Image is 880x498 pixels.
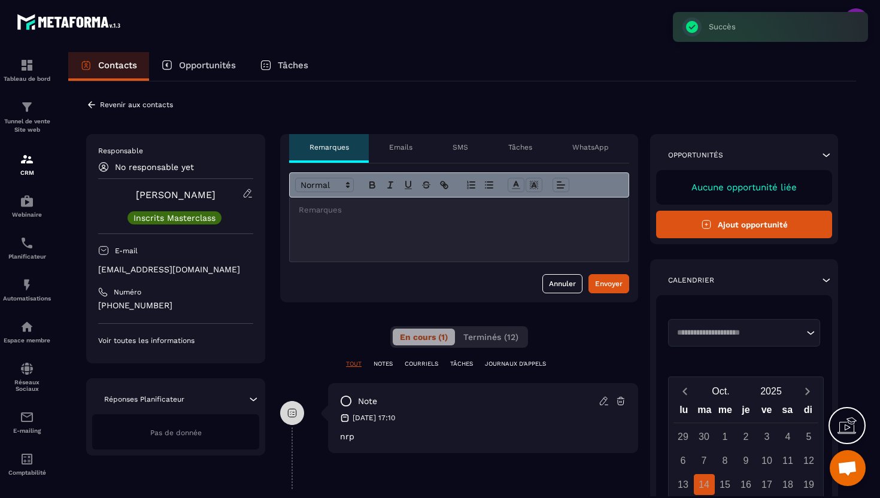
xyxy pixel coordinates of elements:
[3,337,51,344] p: Espace membre
[715,402,736,423] div: me
[3,379,51,392] p: Réseaux Sociaux
[20,194,34,208] img: automations
[20,278,34,292] img: automations
[3,469,51,476] p: Comptabilité
[757,450,778,471] div: 10
[736,402,757,423] div: je
[20,152,34,166] img: formation
[456,329,526,345] button: Terminés (12)
[668,319,820,347] div: Search for option
[3,185,51,227] a: automationsautomationsWebinaire
[485,360,546,368] p: JOURNAUX D'APPELS
[346,360,362,368] p: TOUT
[796,383,818,399] button: Next month
[746,381,796,402] button: Open years overlay
[3,143,51,185] a: formationformationCRM
[20,236,34,250] img: scheduler
[450,360,473,368] p: TÂCHES
[715,474,736,495] div: 15
[3,169,51,176] p: CRM
[393,329,455,345] button: En cours (1)
[3,91,51,143] a: formationformationTunnel de vente Site web
[20,410,34,424] img: email
[588,274,629,293] button: Envoyer
[694,426,715,447] div: 30
[340,432,626,441] p: nrp
[656,211,832,238] button: Ajout opportunité
[3,311,51,353] a: automationsautomationsEspace membre
[668,150,723,160] p: Opportunités
[100,101,173,109] p: Revenir aux contacts
[248,52,320,81] a: Tâches
[98,300,253,311] p: [PHONE_NUMBER]
[114,287,141,297] p: Numéro
[673,426,694,447] div: 29
[68,52,149,81] a: Contacts
[353,413,395,423] p: [DATE] 17:10
[3,443,51,485] a: accountantaccountantComptabilité
[799,450,820,471] div: 12
[133,214,216,222] p: Inscrits Masterclass
[104,394,184,404] p: Réponses Planificateur
[400,332,448,342] span: En cours (1)
[17,11,125,33] img: logo
[136,189,216,201] a: [PERSON_NAME]
[777,402,798,423] div: sa
[799,474,820,495] div: 19
[673,327,803,339] input: Search for option
[20,320,34,334] img: automations
[799,426,820,447] div: 5
[694,474,715,495] div: 14
[595,278,623,290] div: Envoyer
[673,402,694,423] div: lu
[179,60,236,71] p: Opportunités
[715,426,736,447] div: 1
[757,474,778,495] div: 17
[98,146,253,156] p: Responsable
[20,100,34,114] img: formation
[736,450,757,471] div: 9
[463,332,518,342] span: Terminés (12)
[756,402,777,423] div: ve
[20,452,34,466] img: accountant
[3,269,51,311] a: automationsautomationsAutomatisations
[778,450,799,471] div: 11
[715,450,736,471] div: 8
[542,274,582,293] button: Annuler
[98,264,253,275] p: [EMAIL_ADDRESS][DOMAIN_NAME]
[98,336,253,345] p: Voir toutes les informations
[115,162,194,172] p: No responsable yet
[3,401,51,443] a: emailemailE-mailing
[778,426,799,447] div: 4
[98,60,137,71] p: Contacts
[3,427,51,434] p: E-mailing
[374,360,393,368] p: NOTES
[668,275,714,285] p: Calendrier
[3,353,51,401] a: social-networksocial-networkRéseaux Sociaux
[696,381,746,402] button: Open months overlay
[3,295,51,302] p: Automatisations
[3,49,51,91] a: formationformationTableau de bord
[673,474,694,495] div: 13
[736,426,757,447] div: 2
[757,426,778,447] div: 3
[797,402,818,423] div: di
[405,360,438,368] p: COURRIELS
[453,142,468,152] p: SMS
[736,474,757,495] div: 16
[673,450,694,471] div: 6
[572,142,609,152] p: WhatsApp
[694,402,715,423] div: ma
[3,117,51,134] p: Tunnel de vente Site web
[278,60,308,71] p: Tâches
[309,142,349,152] p: Remarques
[694,450,715,471] div: 7
[358,396,377,407] p: note
[20,58,34,72] img: formation
[115,246,138,256] p: E-mail
[149,52,248,81] a: Opportunités
[20,362,34,376] img: social-network
[3,253,51,260] p: Planificateur
[150,429,202,437] span: Pas de donnée
[508,142,532,152] p: Tâches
